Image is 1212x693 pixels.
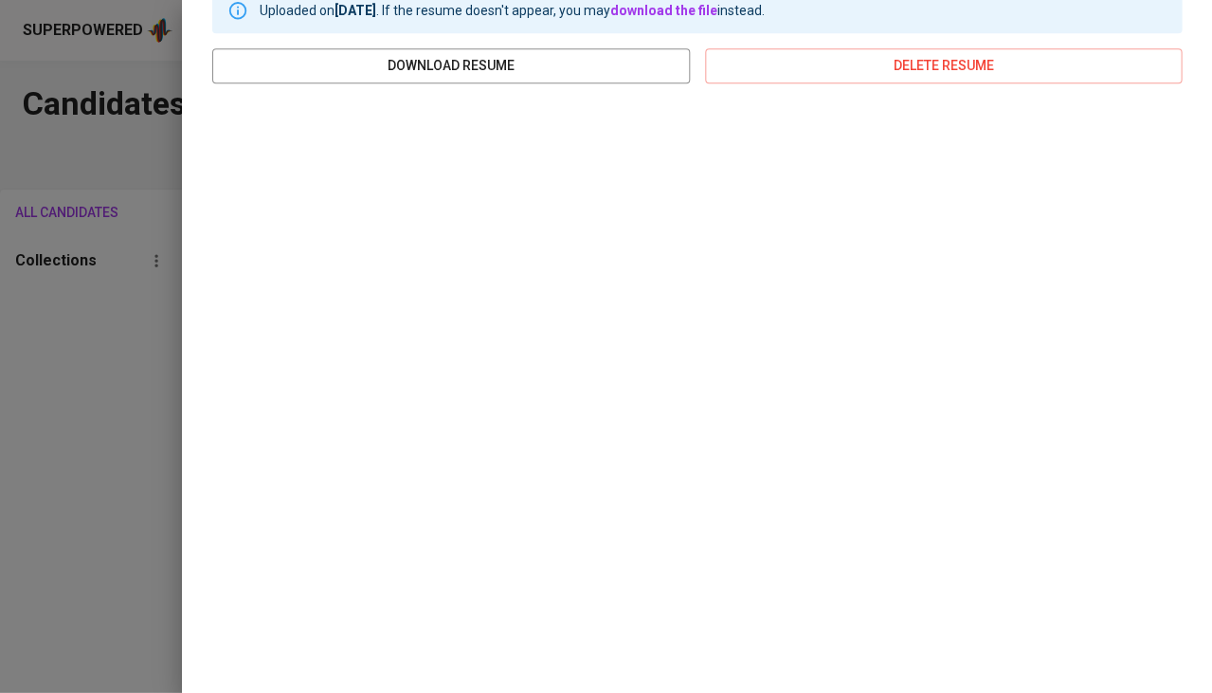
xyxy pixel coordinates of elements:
[705,48,1183,83] button: delete resume
[720,54,1167,78] span: delete resume
[610,3,717,18] a: download the file
[212,99,1182,667] iframe: 71e218cce6f53958e1de917c8dd7be0b.pdf
[335,3,376,18] b: [DATE]
[212,48,690,83] button: download resume
[227,54,675,78] span: download resume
